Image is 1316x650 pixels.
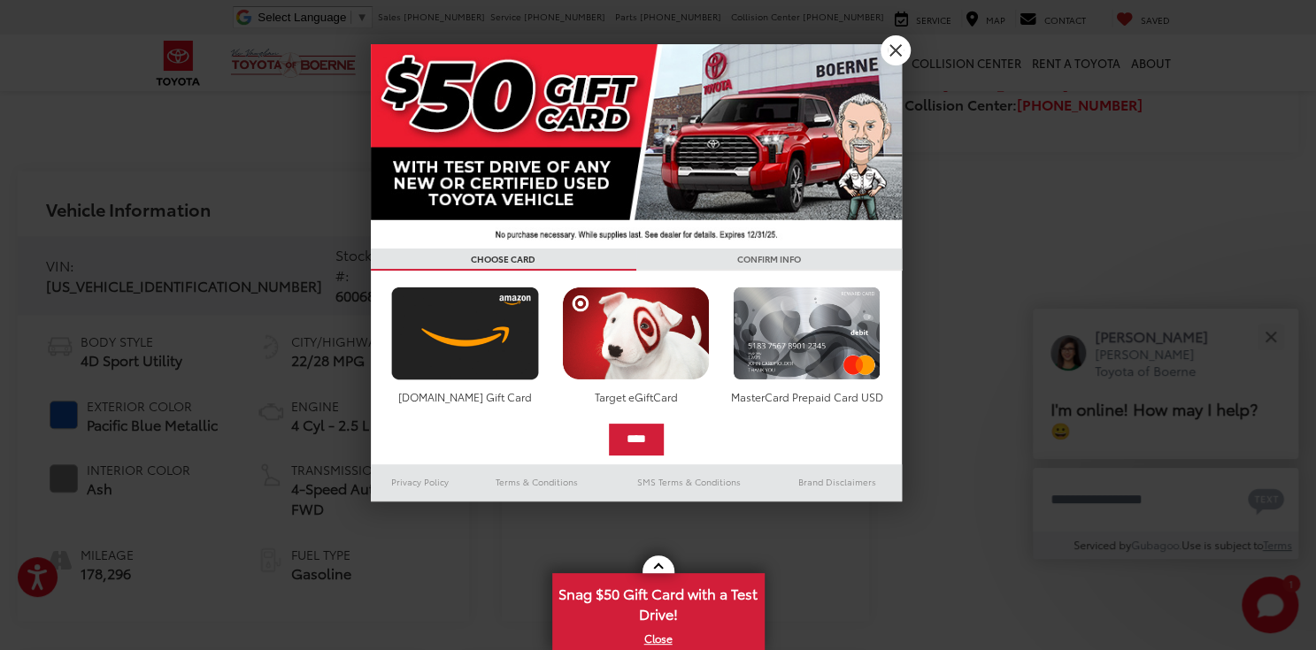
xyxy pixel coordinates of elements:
span: Snag $50 Gift Card with a Test Drive! [554,575,763,629]
img: targetcard.png [558,287,714,380]
a: SMS Terms & Conditions [605,471,773,493]
img: mastercard.png [728,287,885,380]
a: Brand Disclaimers [773,471,902,493]
img: amazoncard.png [387,287,543,380]
div: MasterCard Prepaid Card USD [728,389,885,404]
div: [DOMAIN_NAME] Gift Card [387,389,543,404]
h3: CHOOSE CARD [371,249,636,271]
h3: CONFIRM INFO [636,249,902,271]
img: 42635_top_851395.jpg [371,44,902,249]
a: Privacy Policy [371,471,470,493]
div: Target eGiftCard [558,389,714,404]
a: Terms & Conditions [469,471,604,493]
